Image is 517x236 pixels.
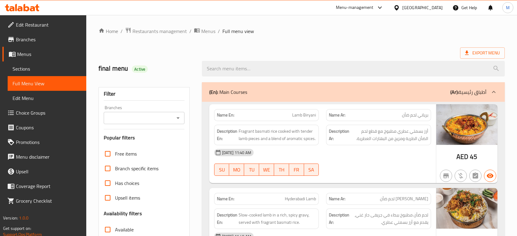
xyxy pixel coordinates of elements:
[115,179,139,187] span: Has choices
[220,150,254,156] span: [DATE] 11:40 AM
[292,165,302,174] span: FR
[99,28,118,35] a: Home
[456,151,468,163] span: AED
[450,88,486,96] p: أطباق رئيسية
[13,94,81,102] span: Edit Menu
[115,165,158,172] span: Branch specific items
[115,194,140,201] span: Upsell items
[214,164,229,176] button: SU
[351,127,428,142] span: أرز بسمتي عطري مطبوخ مع قطع لحم الضأن الطرية ومزيج من البهارات العطرية.
[13,80,81,87] span: Full Menu View
[218,28,220,35] li: /
[277,165,287,174] span: TH
[244,164,259,176] button: TU
[436,188,497,229] img: %D8%AD%D9%8A%D8%AF%D8%B1_%D8%A7%D9%94%D8%A8%D8%A7%D8%AF%D9%89_%D9%84%D8%AD%D9%8563895437305078028...
[201,28,215,35] span: Menus
[104,134,184,141] h3: Popular filters
[2,164,86,179] a: Upsell
[351,211,428,226] span: لحم ضأن مطبوخ ببطء في جريفى حار غني، يقدم مع أرز بسمتي عطري.
[259,164,274,176] button: WE
[16,168,81,175] span: Upsell
[16,21,81,28] span: Edit Restaurant
[3,214,18,222] span: Version:
[16,197,81,205] span: Grocery Checklist
[460,47,505,59] span: Export Menu
[2,47,86,61] a: Menus
[2,135,86,149] a: Promotions
[506,4,510,11] span: M
[274,164,289,176] button: TH
[329,112,345,118] strong: Name Ar:
[99,27,505,35] nav: breadcrumb
[217,165,227,174] span: SU
[8,76,86,91] a: Full Menu View
[469,170,482,182] button: Not has choices
[247,165,257,174] span: TU
[17,50,81,58] span: Menus
[436,104,497,145] img: %D8%A8%D8%B1%D9%8A%D8%A7%D9%86%D9%8A_%D9%84%D8%AD%D9%85638954373048941491.jpg
[262,165,272,174] span: WE
[2,179,86,194] a: Coverage Report
[3,224,31,232] span: Get support on:
[450,87,459,97] b: (Ar):
[222,28,254,35] span: Full menu view
[115,226,134,233] span: Available
[16,36,81,43] span: Branches
[2,149,86,164] a: Menu disclaimer
[292,112,316,118] span: Lamb Biryani
[329,211,349,226] strong: Description Ar:
[99,64,195,73] h2: final menu
[336,4,374,11] div: Menu-management
[8,61,86,76] a: Sections
[209,87,218,97] b: (En):
[132,28,187,35] span: Restaurants management
[307,165,317,174] span: SA
[402,112,428,118] span: برياني لحم ضأن
[8,91,86,105] a: Edit Menu
[19,214,28,222] span: 1.0.0
[16,109,81,116] span: Choice Groups
[209,88,247,96] p: Main Courses
[121,28,123,35] li: /
[484,170,496,182] button: Available
[217,196,234,202] strong: Name En:
[13,65,81,72] span: Sections
[2,105,86,120] a: Choice Groups
[104,87,184,101] div: Filter
[329,127,349,142] strong: Description Ar:
[217,211,237,226] strong: Description En:
[115,150,137,157] span: Free items
[380,196,428,202] span: [PERSON_NAME] لحم ضأن
[289,164,304,176] button: FR
[329,196,345,202] strong: Name Ar:
[2,32,86,47] a: Branches
[202,82,505,102] div: (En): Main Courses(Ar):أطباق رئيسية
[239,127,316,142] span: Fragrant basmati rice cooked with tender lamb pieces and a blend of aromatic spices.
[194,27,215,35] a: Menus
[217,127,237,142] strong: Description En:
[239,211,316,226] span: Slow-cooked lamb in a rich, spicy gravy, served with fragrant basmati rice.
[455,170,467,182] button: Purchased item
[470,151,477,163] span: 45
[285,196,316,202] span: Hyderabadi Lamb
[132,66,148,72] span: Active
[174,114,182,122] button: Open
[104,210,142,217] h3: Availability filters
[16,153,81,160] span: Menu disclaimer
[125,27,187,35] a: Restaurants management
[2,17,86,32] a: Edit Restaurant
[16,124,81,131] span: Coupons
[304,164,319,176] button: SA
[2,120,86,135] a: Coupons
[189,28,192,35] li: /
[202,61,505,76] input: search
[132,65,148,73] div: Active
[465,49,500,57] span: Export Menu
[440,170,452,182] button: Not branch specific item
[217,112,234,118] strong: Name En:
[16,138,81,146] span: Promotions
[2,194,86,208] a: Grocery Checklist
[229,164,244,176] button: MO
[232,165,242,174] span: MO
[16,183,81,190] span: Coverage Report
